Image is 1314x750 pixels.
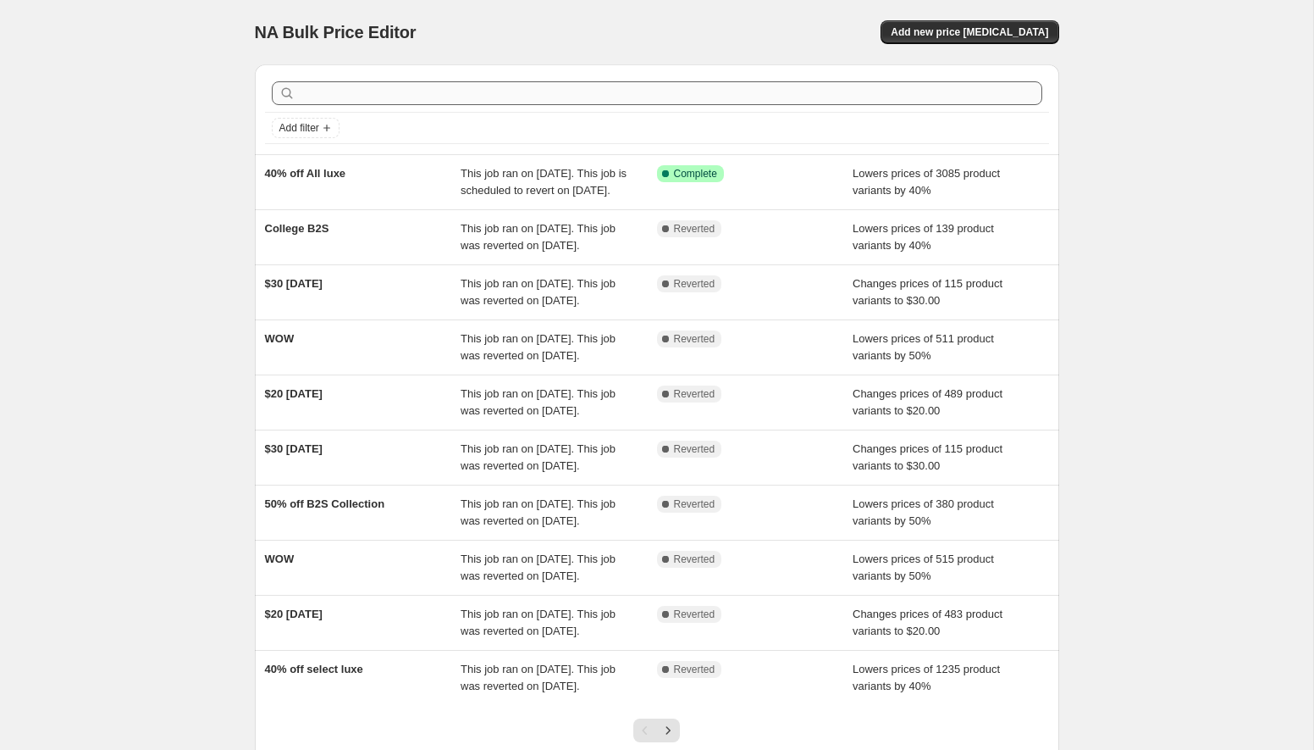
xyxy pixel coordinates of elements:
span: Reverted [674,608,715,621]
span: This job ran on [DATE]. This job was reverted on [DATE]. [461,277,616,307]
span: $30 [DATE] [265,277,323,290]
span: Reverted [674,387,715,401]
span: Reverted [674,497,715,511]
span: This job ran on [DATE]. This job was reverted on [DATE]. [461,222,616,252]
span: Complete [674,167,717,181]
span: This job ran on [DATE]. This job was reverted on [DATE]. [461,553,616,582]
span: 40% off All luxe [265,167,346,180]
span: Lowers prices of 515 product variants by 50% [853,553,994,582]
button: Next [656,719,680,742]
span: $20 [DATE] [265,608,323,620]
span: Changes prices of 489 product variants to $20.00 [853,387,1002,417]
span: Lowers prices of 1235 product variants by 40% [853,663,1000,692]
span: WOW [265,332,295,345]
button: Add filter [272,118,340,138]
span: Changes prices of 483 product variants to $20.00 [853,608,1002,637]
span: Lowers prices of 3085 product variants by 40% [853,167,1000,197]
span: Reverted [674,553,715,566]
span: This job ran on [DATE]. This job was reverted on [DATE]. [461,442,616,472]
span: Add filter [279,121,319,135]
span: WOW [265,553,295,565]
span: 50% off B2S Collection [265,497,385,510]
span: Reverted [674,277,715,291]
span: Reverted [674,222,715,236]
span: $20 [DATE] [265,387,323,400]
span: Reverted [674,332,715,346]
span: 40% off select luxe [265,663,363,675]
span: NA Bulk Price Editor [255,23,417,42]
span: College B2S [265,222,329,235]
span: This job ran on [DATE]. This job was reverted on [DATE]. [461,387,616,417]
span: Reverted [674,663,715,676]
span: Lowers prices of 511 product variants by 50% [853,332,994,362]
span: Lowers prices of 139 product variants by 40% [853,222,994,252]
button: Add new price [MEDICAL_DATA] [881,20,1058,44]
span: This job ran on [DATE]. This job was reverted on [DATE]. [461,608,616,637]
span: $30 [DATE] [265,442,323,455]
span: Reverted [674,442,715,456]
span: This job ran on [DATE]. This job was reverted on [DATE]. [461,332,616,362]
span: Changes prices of 115 product variants to $30.00 [853,277,1002,307]
span: This job ran on [DATE]. This job was reverted on [DATE]. [461,497,616,527]
span: Lowers prices of 380 product variants by 50% [853,497,994,527]
nav: Pagination [633,719,680,742]
span: Changes prices of 115 product variants to $30.00 [853,442,1002,472]
span: This job ran on [DATE]. This job was reverted on [DATE]. [461,663,616,692]
span: Add new price [MEDICAL_DATA] [891,25,1048,39]
span: This job ran on [DATE]. This job is scheduled to revert on [DATE]. [461,167,627,197]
